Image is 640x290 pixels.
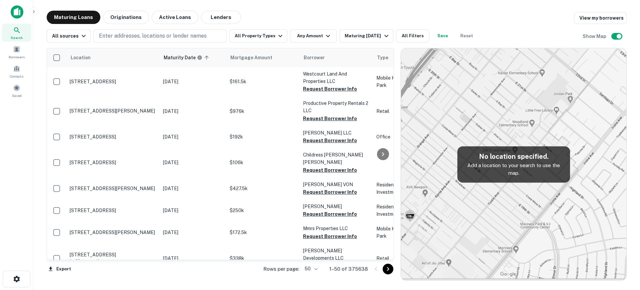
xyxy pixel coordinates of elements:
[329,265,368,273] p: 1–50 of 375638
[70,159,156,165] p: [STREET_ADDRESS]
[303,188,357,196] button: Request Borrower Info
[10,74,23,79] span: Contacts
[70,229,156,235] p: [STREET_ADDRESS][PERSON_NAME]
[230,54,281,62] span: Mortgage Amount
[99,32,207,40] p: Enter addresses, locations or lender names
[303,181,370,188] p: [PERSON_NAME] VON
[70,108,156,114] p: [STREET_ADDRESS][PERSON_NAME]
[583,33,607,40] h6: Show Map
[376,203,410,218] p: Residential Investment
[303,151,370,166] p: Childress [PERSON_NAME] [PERSON_NAME]
[303,247,370,262] p: [PERSON_NAME] Developments LLC
[2,43,31,61] a: Borrowers
[303,115,357,123] button: Request Borrower Info
[376,108,410,115] p: Retail
[164,54,202,61] div: Maturity dates displayed may be estimated. Please contact the lender for the most accurate maturi...
[103,11,149,24] button: Originations
[160,48,226,67] th: Maturity dates displayed may be estimated. Please contact the lender for the most accurate maturi...
[303,232,357,240] button: Request Borrower Info
[463,151,565,161] h5: No location specified.
[163,185,223,192] p: [DATE]
[9,54,25,60] span: Borrowers
[304,54,325,62] span: Borrower
[303,203,370,210] p: [PERSON_NAME]
[303,137,357,145] button: Request Borrower Info
[163,207,223,214] p: [DATE]
[230,185,296,192] p: $427.5k
[303,85,357,93] button: Request Borrower Info
[376,181,410,196] p: Residential Investment
[263,265,299,273] p: Rows per page:
[463,161,565,177] p: Add a location to your search to use the map.
[303,166,357,174] button: Request Borrower Info
[345,32,390,40] div: Maturing [DATE]
[47,11,100,24] button: Maturing Loans
[163,159,223,166] p: [DATE]
[2,62,31,80] a: Contacts
[164,54,196,61] h6: Maturity Date
[303,70,370,85] p: Westcourt Land And Properties LLC
[229,29,287,43] button: All Property Types
[47,29,91,43] button: All sources
[11,5,23,19] img: capitalize-icon.png
[70,207,156,213] p: [STREET_ADDRESS]
[2,82,31,100] a: Saved
[396,29,429,43] button: All Filters
[300,48,373,67] th: Borrower
[376,255,410,262] p: Retail
[376,74,410,89] p: Mobile Home Park
[290,29,337,43] button: Any Amount
[607,237,640,269] iframe: Chat Widget
[70,134,156,140] p: [STREET_ADDRESS]
[66,48,160,67] th: Location
[302,264,319,274] div: 50
[303,100,370,114] p: Productive Property Rentals 2 LLC
[70,185,156,191] p: [STREET_ADDRESS][PERSON_NAME]
[230,108,296,115] p: $976k
[230,133,296,141] p: $192k
[11,35,23,40] span: Search
[163,255,223,262] p: [DATE]
[230,255,296,262] p: $338k
[163,229,223,236] p: [DATE]
[383,264,393,274] button: Go to next page
[303,129,370,137] p: [PERSON_NAME] LLC
[376,225,410,240] p: Mobile Home Park
[373,48,413,67] th: Type
[230,159,296,166] p: $106k
[93,29,227,43] button: Enter addresses, locations or lender names
[163,108,223,115] p: [DATE]
[163,78,223,85] p: [DATE]
[376,133,410,141] p: Office
[12,93,22,98] span: Saved
[303,225,370,232] p: Mmrs Properties LLC
[164,54,211,61] span: Maturity dates displayed may be estimated. Please contact the lender for the most accurate maturi...
[201,11,241,24] button: Lenders
[339,29,393,43] button: Maturing [DATE]
[230,207,296,214] p: $250k
[574,12,627,24] a: View my borrowers
[52,32,88,40] div: All sources
[70,258,156,265] h6: 1 of 2 properties
[230,229,296,236] p: $172.5k
[70,252,156,258] p: [STREET_ADDRESS]
[432,29,453,43] button: Save your search to get updates of matches that match your search criteria.
[401,48,626,280] img: map-placeholder.webp
[70,79,156,85] p: [STREET_ADDRESS]
[152,11,198,24] button: Active Loans
[2,24,31,42] a: Search
[456,29,477,43] button: Reset
[226,48,300,67] th: Mortgage Amount
[303,210,357,218] button: Request Borrower Info
[70,54,99,62] span: Location
[230,78,296,85] p: $161.5k
[47,264,73,274] button: Export
[163,133,223,141] p: [DATE]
